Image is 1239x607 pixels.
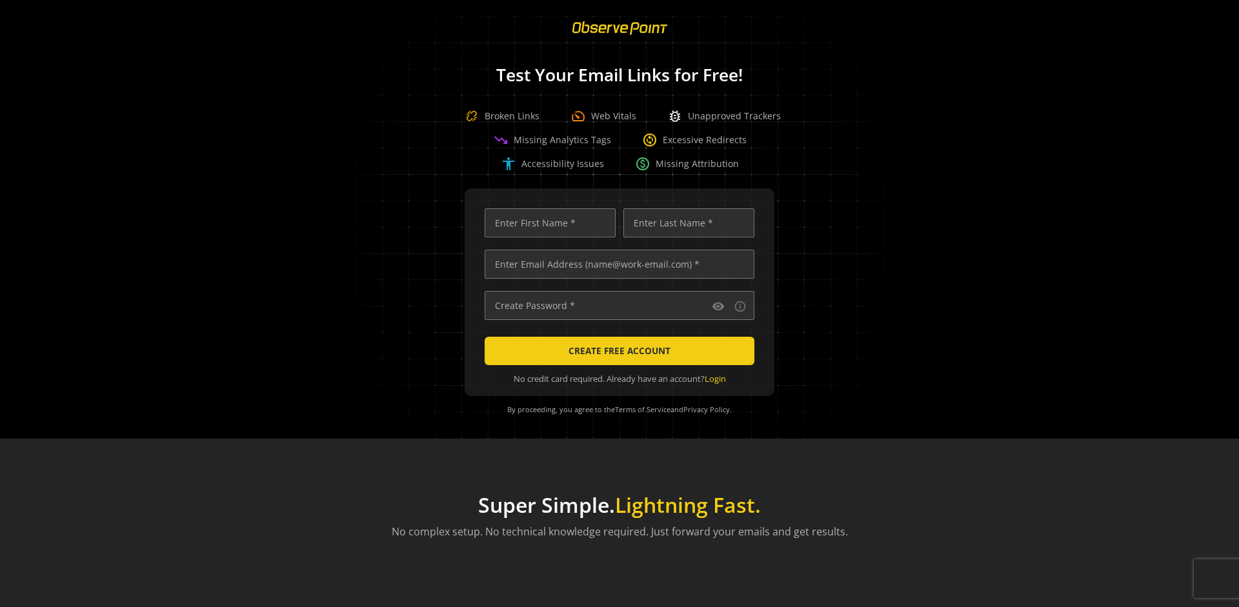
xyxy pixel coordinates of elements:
[485,208,616,237] input: Enter First Name *
[392,524,848,539] p: No complex setup. No technical knowledge required. Just forward your emails and get results.
[564,30,676,42] a: ObservePoint Homepage
[683,404,730,414] a: Privacy Policy
[615,491,761,519] span: Lightning Fast.
[667,108,781,124] div: Unapproved Trackers
[734,300,747,313] mat-icon: info_outline
[642,132,747,148] div: Excessive Redirects
[615,404,670,414] a: Terms of Service
[570,108,586,124] span: speed
[485,291,754,320] input: Create Password *
[485,373,754,385] div: No credit card required. Already have an account?
[635,156,739,172] div: Missing Attribution
[392,493,848,517] h1: Super Simple.
[570,108,636,124] div: Web Vitals
[493,132,509,148] span: trending_down
[459,103,539,129] div: Broken Links
[459,103,485,129] img: Broken Link
[485,250,754,279] input: Enter Email Address (name@work-email.com) *
[501,156,516,172] span: accessibility
[493,132,611,148] div: Missing Analytics Tags
[705,373,726,384] a: Login
[623,208,754,237] input: Enter Last Name *
[642,132,658,148] span: change_circle
[712,300,725,313] mat-icon: visibility
[635,156,650,172] span: paid
[732,299,748,314] button: Password requirements
[501,156,604,172] div: Accessibility Issues
[485,337,754,365] button: CREATE FREE ACCOUNT
[336,66,903,85] h1: Test Your Email Links for Free!
[569,339,670,363] span: CREATE FREE ACCOUNT
[481,396,758,423] div: By proceeding, you agree to the and .
[667,108,683,124] span: bug_report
